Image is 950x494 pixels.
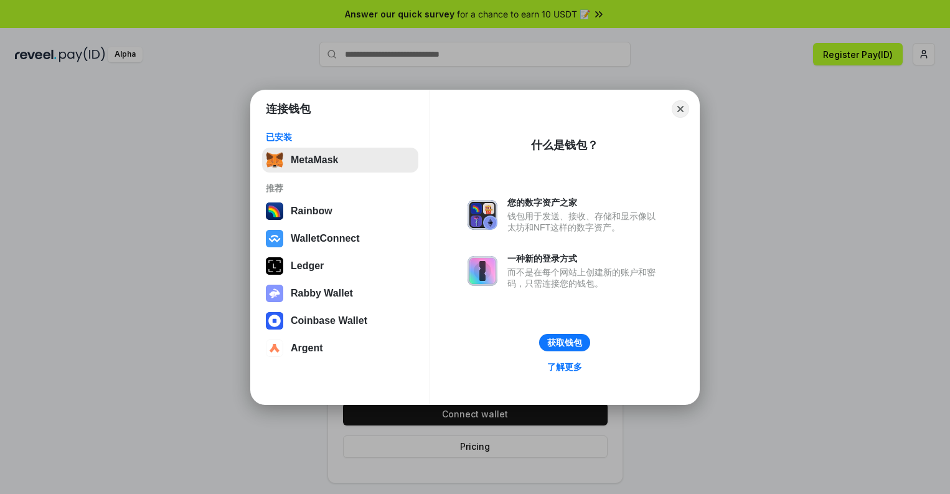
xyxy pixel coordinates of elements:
button: Argent [262,336,418,361]
button: Ledger [262,254,418,278]
img: svg+xml,%3Csvg%20xmlns%3D%22http%3A%2F%2Fwww.w3.org%2F2000%2Fsvg%22%20fill%3D%22none%22%20viewBox... [468,200,497,230]
div: 而不是在每个网站上创建新的账户和密码，只需连接您的钱包。 [507,267,662,289]
div: 了解更多 [547,361,582,373]
div: MetaMask [291,154,338,166]
div: 一种新的登录方式 [507,253,662,264]
div: Rainbow [291,206,332,217]
div: 什么是钱包？ [531,138,598,153]
button: Rabby Wallet [262,281,418,306]
div: Ledger [291,260,324,272]
button: Rainbow [262,199,418,224]
div: 推荐 [266,183,415,194]
img: svg+xml,%3Csvg%20xmlns%3D%22http%3A%2F%2Fwww.w3.org%2F2000%2Fsvg%22%20width%3D%2228%22%20height%3... [266,257,283,275]
div: 您的数字资产之家 [507,197,662,208]
div: 已安装 [266,131,415,143]
img: svg+xml,%3Csvg%20width%3D%2228%22%20height%3D%2228%22%20viewBox%3D%220%200%2028%2028%22%20fill%3D... [266,340,283,357]
img: svg+xml,%3Csvg%20xmlns%3D%22http%3A%2F%2Fwww.w3.org%2F2000%2Fsvg%22%20fill%3D%22none%22%20viewBox... [266,285,283,302]
h1: 连接钱包 [266,102,311,116]
img: svg+xml,%3Csvg%20width%3D%22120%22%20height%3D%22120%22%20viewBox%3D%220%200%20120%20120%22%20fil... [266,202,283,220]
div: Argent [291,343,323,354]
button: 获取钱包 [539,334,590,351]
div: 钱包用于发送、接收、存储和显示像以太坊和NFT这样的数字资产。 [507,211,662,233]
button: Coinbase Wallet [262,308,418,333]
div: Rabby Wallet [291,288,353,299]
img: svg+xml,%3Csvg%20fill%3D%22none%22%20height%3D%2233%22%20viewBox%3D%220%200%2035%2033%22%20width%... [266,151,283,169]
div: 获取钱包 [547,337,582,348]
div: WalletConnect [291,233,360,244]
div: Coinbase Wallet [291,315,367,326]
button: WalletConnect [262,226,418,251]
img: svg+xml,%3Csvg%20xmlns%3D%22http%3A%2F%2Fwww.w3.org%2F2000%2Fsvg%22%20fill%3D%22none%22%20viewBox... [468,256,497,286]
img: svg+xml,%3Csvg%20width%3D%2228%22%20height%3D%2228%22%20viewBox%3D%220%200%2028%2028%22%20fill%3D... [266,230,283,247]
button: MetaMask [262,148,418,173]
a: 了解更多 [540,359,590,375]
button: Close [672,100,689,118]
img: svg+xml,%3Csvg%20width%3D%2228%22%20height%3D%2228%22%20viewBox%3D%220%200%2028%2028%22%20fill%3D... [266,312,283,330]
